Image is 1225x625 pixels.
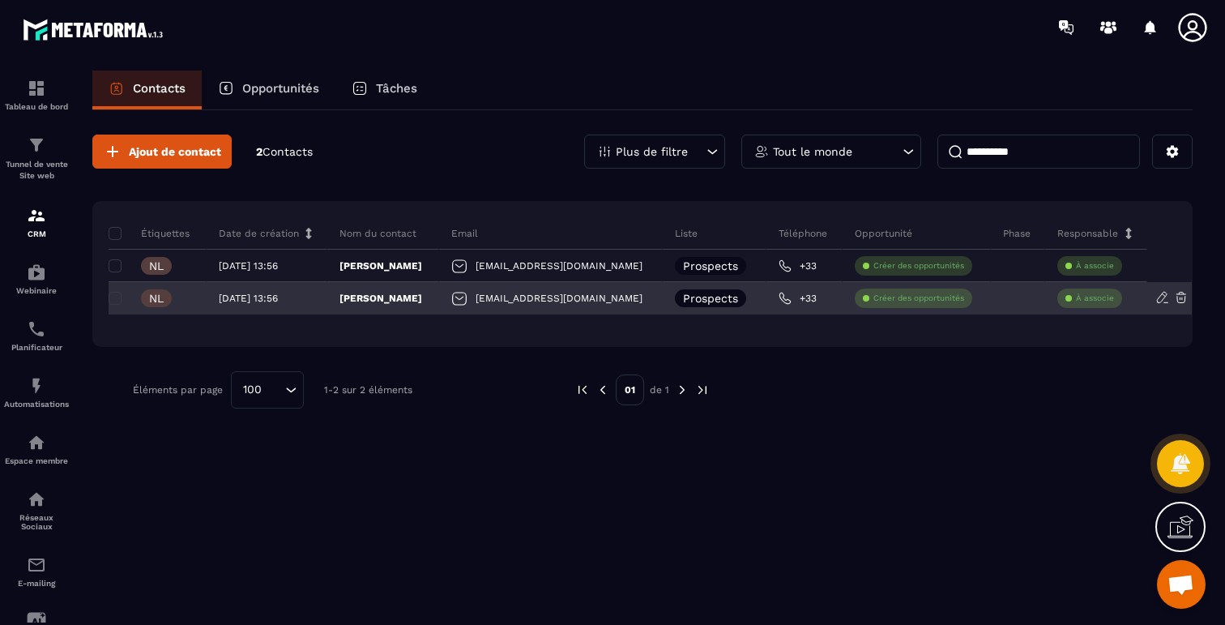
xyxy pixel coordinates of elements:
[339,227,416,240] p: Nom du contact
[324,384,412,396] p: 1-2 sur 2 éléments
[27,319,46,339] img: scheduler
[4,250,69,307] a: automationsautomationsWebinaire
[27,555,46,575] img: email
[451,227,478,240] p: Email
[595,383,610,397] img: prev
[27,263,46,282] img: automations
[219,293,278,304] p: [DATE] 13:56
[4,456,69,465] p: Espace membre
[219,227,299,240] p: Date de création
[855,227,912,240] p: Opportunité
[779,227,827,240] p: Téléphone
[4,543,69,600] a: emailemailE-mailing
[779,259,817,272] a: +33
[27,490,46,509] img: social-network
[219,260,278,272] p: [DATE] 13:56
[335,71,433,109] a: Tâches
[376,81,417,96] p: Tâches
[1076,293,1114,304] p: À associe
[133,81,186,96] p: Contacts
[1157,560,1206,609] div: Ouvrir le chat
[773,146,852,157] p: Tout le monde
[27,206,46,225] img: formation
[675,383,689,397] img: next
[616,375,644,405] p: 01
[92,135,232,169] button: Ajout de contact
[129,143,221,160] span: Ajout de contact
[779,292,817,305] a: +33
[4,579,69,588] p: E-mailing
[262,145,313,158] span: Contacts
[4,513,69,531] p: Réseaux Sociaux
[339,292,422,305] p: [PERSON_NAME]
[4,159,69,182] p: Tunnel de vente Site web
[4,307,69,364] a: schedulerschedulerPlanificateur
[4,194,69,250] a: formationformationCRM
[4,477,69,543] a: social-networksocial-networkRéseaux Sociaux
[4,364,69,421] a: automationsautomationsAutomatisations
[4,66,69,123] a: formationformationTableau de bord
[4,123,69,194] a: formationformationTunnel de vente Site web
[27,79,46,98] img: formation
[4,400,69,409] p: Automatisations
[4,286,69,295] p: Webinaire
[4,421,69,477] a: automationsautomationsEspace membre
[675,227,698,240] p: Liste
[27,376,46,396] img: automations
[231,371,304,409] div: Search for option
[4,229,69,238] p: CRM
[92,71,202,109] a: Contacts
[149,260,164,272] p: NL
[109,227,190,240] p: Étiquettes
[873,293,964,304] p: Créer des opportunités
[256,144,313,160] p: 2
[683,293,738,304] p: Prospects
[149,293,164,304] p: NL
[27,135,46,155] img: formation
[339,259,422,272] p: [PERSON_NAME]
[242,81,319,96] p: Opportunités
[1003,227,1031,240] p: Phase
[267,381,281,399] input: Search for option
[616,146,688,157] p: Plus de filtre
[650,383,669,396] p: de 1
[695,383,710,397] img: next
[4,343,69,352] p: Planificateur
[1057,227,1118,240] p: Responsable
[133,384,223,396] p: Éléments par page
[683,260,738,272] p: Prospects
[23,15,169,45] img: logo
[4,102,69,111] p: Tableau de bord
[873,260,964,272] p: Créer des opportunités
[202,71,335,109] a: Opportunités
[237,381,267,399] span: 100
[575,383,590,397] img: prev
[1076,260,1114,272] p: À associe
[27,433,46,452] img: automations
